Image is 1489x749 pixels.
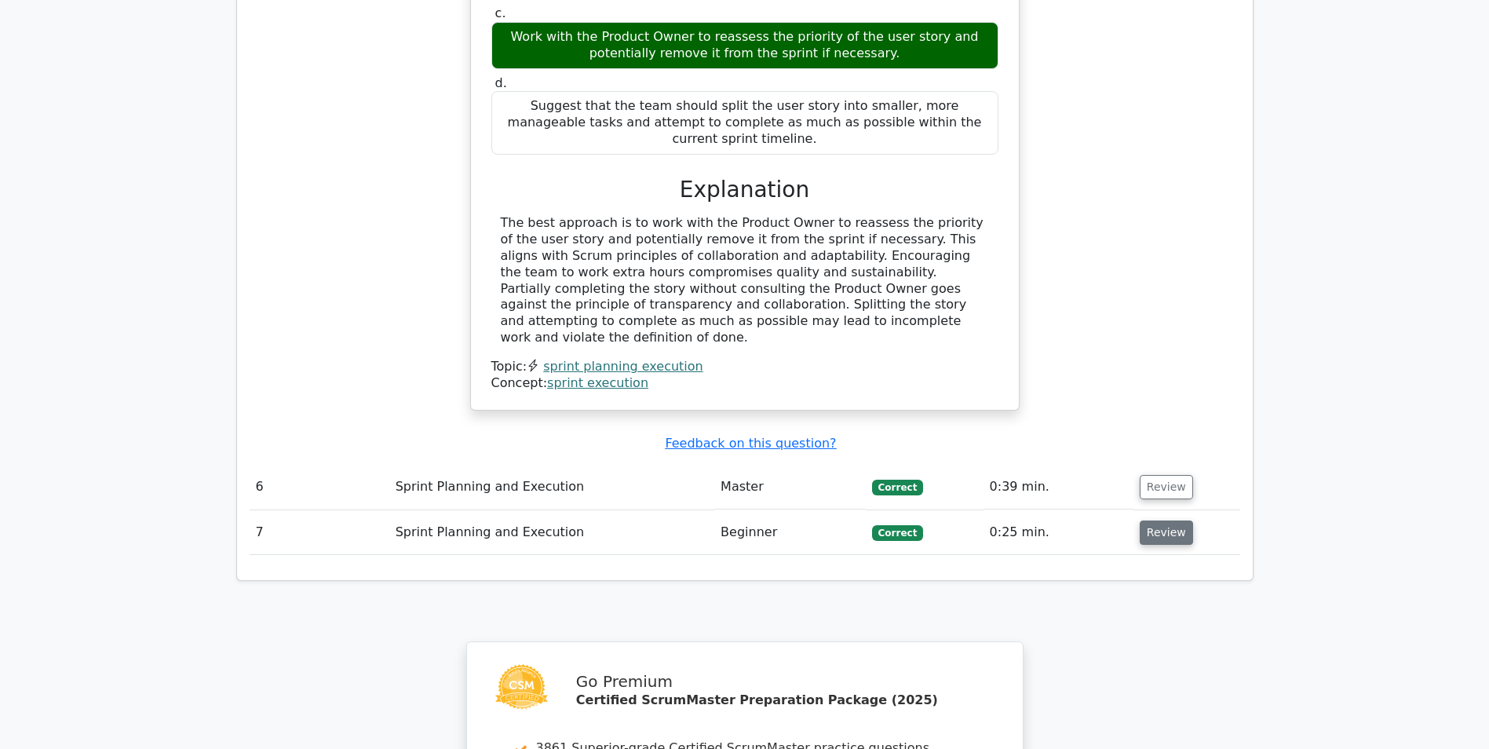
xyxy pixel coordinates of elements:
[250,510,389,555] td: 7
[389,510,714,555] td: Sprint Planning and Execution
[984,465,1133,510] td: 0:39 min.
[491,22,998,69] div: Work with the Product Owner to reassess the priority of the user story and potentially remove it ...
[984,510,1133,555] td: 0:25 min.
[714,510,866,555] td: Beginner
[872,480,923,495] span: Correct
[665,436,836,451] a: Feedback on this question?
[1140,475,1193,499] button: Review
[491,375,998,392] div: Concept:
[495,5,506,20] span: c.
[501,177,989,203] h3: Explanation
[547,375,648,390] a: sprint execution
[1140,521,1193,545] button: Review
[250,465,389,510] td: 6
[501,215,989,345] div: The best approach is to work with the Product Owner to reassess the priority of the user story an...
[543,359,703,374] a: sprint planning execution
[872,525,923,541] span: Correct
[714,465,866,510] td: Master
[389,465,714,510] td: Sprint Planning and Execution
[495,75,507,90] span: d.
[491,91,998,154] div: Suggest that the team should split the user story into smaller, more manageable tasks and attempt...
[491,359,998,375] div: Topic:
